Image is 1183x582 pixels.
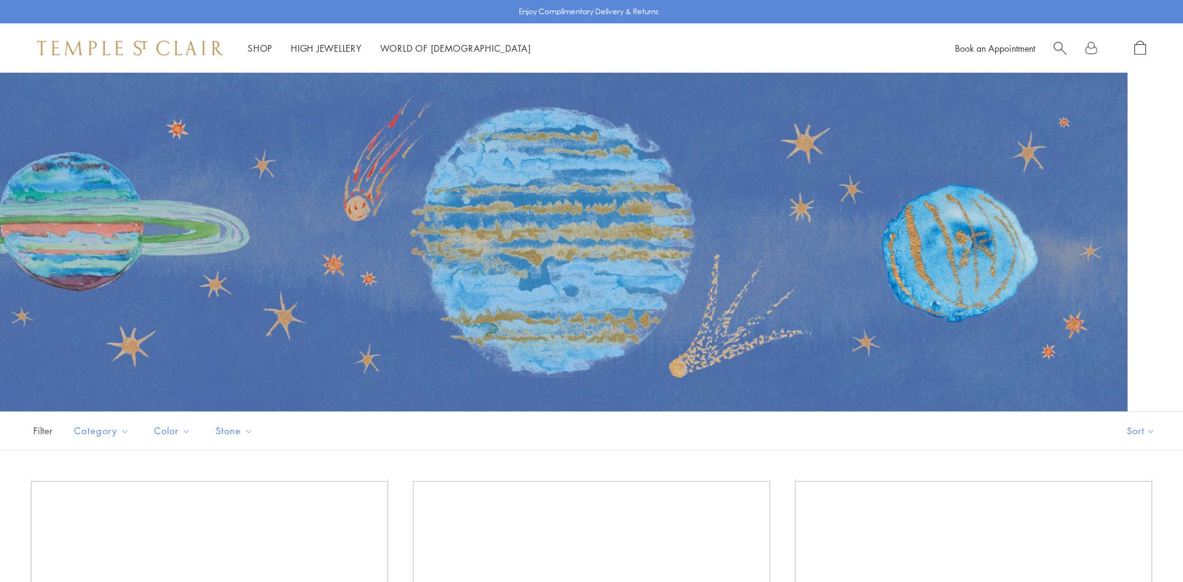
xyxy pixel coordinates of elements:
button: Stone [206,417,262,445]
a: Book an Appointment [955,42,1035,54]
img: Temple St. Clair [37,41,223,55]
button: Category [65,417,139,445]
p: Enjoy Complimentary Delivery & Returns [519,6,659,18]
button: Show sort by [1099,412,1183,450]
span: Stone [209,423,262,439]
nav: Main navigation [248,41,531,56]
a: World of [DEMOGRAPHIC_DATA]World of [DEMOGRAPHIC_DATA] [380,42,531,54]
a: Open Shopping Bag [1134,41,1146,56]
a: High JewelleryHigh Jewellery [291,42,362,54]
span: Category [68,423,139,439]
a: Search [1054,41,1067,56]
span: Color [148,423,200,439]
a: ShopShop [248,42,272,54]
button: Color [145,417,200,445]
